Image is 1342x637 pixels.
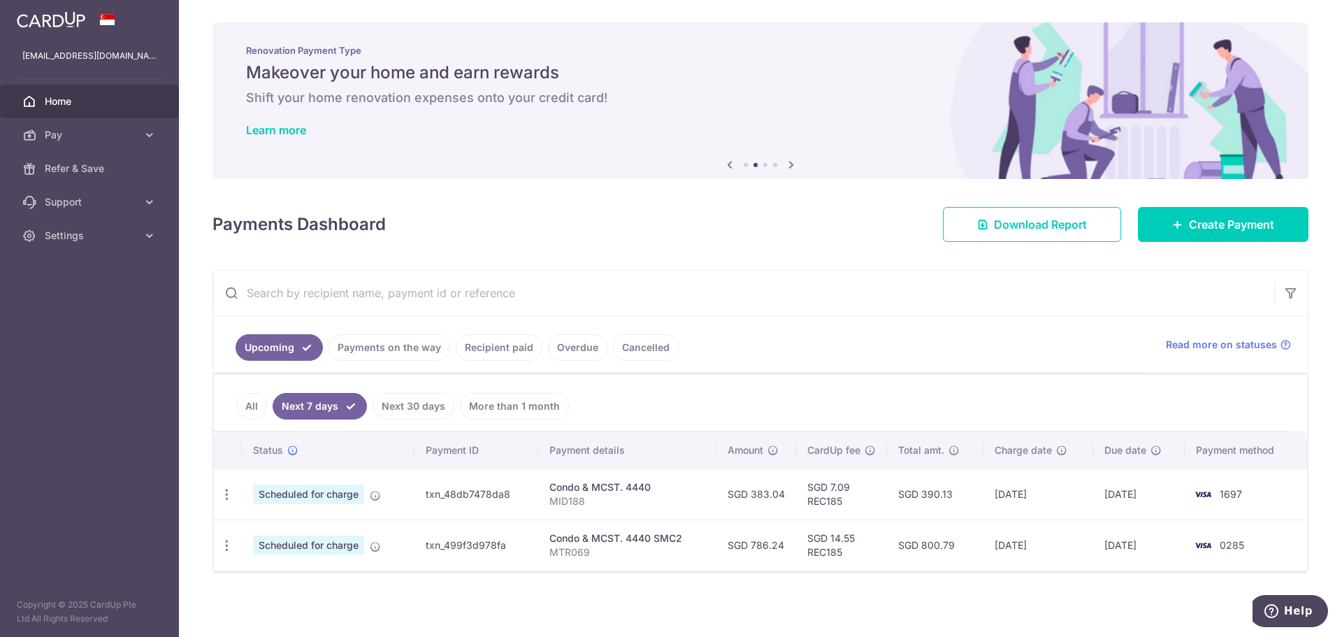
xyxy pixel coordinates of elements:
[17,11,85,28] img: CardUp
[1189,486,1217,503] img: Bank Card
[45,195,137,209] span: Support
[887,520,983,571] td: SGD 800.79
[1166,338,1277,352] span: Read more on statuses
[236,393,267,420] a: All
[549,494,706,508] p: MID188
[796,468,887,520] td: SGD 7.09 REC185
[728,443,763,457] span: Amount
[45,162,137,176] span: Refer & Save
[22,49,157,63] p: [EMAIL_ADDRESS][DOMAIN_NAME]
[807,443,860,457] span: CardUp fee
[460,393,569,420] a: More than 1 month
[253,485,364,504] span: Scheduled for charge
[253,536,364,555] span: Scheduled for charge
[414,468,537,520] td: txn_48db7478da8
[253,443,283,457] span: Status
[1166,338,1291,352] a: Read more on statuses
[45,94,137,108] span: Home
[1093,520,1185,571] td: [DATE]
[329,334,450,361] a: Payments on the way
[538,432,717,468] th: Payment details
[548,334,607,361] a: Overdue
[995,443,1052,457] span: Charge date
[716,468,796,520] td: SGD 383.04
[1220,539,1244,551] span: 0285
[887,468,983,520] td: SGD 390.13
[212,22,1308,179] img: Renovation banner
[456,334,542,361] a: Recipient paid
[1104,443,1146,457] span: Due date
[1138,207,1308,242] a: Create Payment
[414,432,537,468] th: Payment ID
[1253,595,1328,630] iframe: Opens a widget where you can find more information
[414,520,537,571] td: txn_499f3d978fa
[1189,537,1217,554] img: Bank Card
[796,520,887,571] td: SGD 14.55 REC185
[1189,216,1274,233] span: Create Payment
[212,212,386,237] h4: Payments Dashboard
[213,271,1274,315] input: Search by recipient name, payment id or reference
[983,468,1093,520] td: [DATE]
[1093,468,1185,520] td: [DATE]
[613,334,679,361] a: Cancelled
[246,62,1275,84] h5: Makeover your home and earn rewards
[549,545,706,559] p: MTR069
[246,123,306,137] a: Learn more
[994,216,1087,233] span: Download Report
[549,531,706,545] div: Condo & MCST. 4440 SMC2
[373,393,454,420] a: Next 30 days
[983,520,1093,571] td: [DATE]
[716,520,796,571] td: SGD 786.24
[236,334,323,361] a: Upcoming
[1185,432,1307,468] th: Payment method
[45,128,137,142] span: Pay
[45,229,137,243] span: Settings
[246,90,1275,106] h6: Shift your home renovation expenses onto your credit card!
[273,393,367,420] a: Next 7 days
[1220,488,1242,500] span: 1697
[898,443,944,457] span: Total amt.
[549,480,706,494] div: Condo & MCST. 4440
[943,207,1121,242] a: Download Report
[246,45,1275,56] p: Renovation Payment Type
